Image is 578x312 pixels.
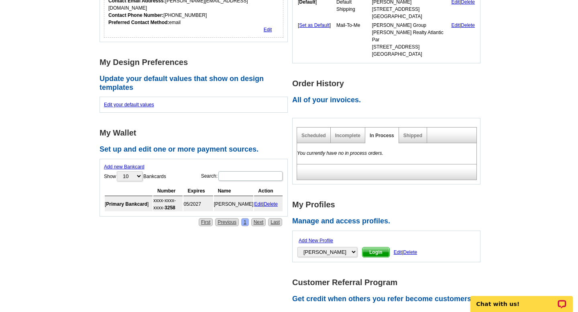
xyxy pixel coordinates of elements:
[254,186,283,196] th: Action
[104,170,166,182] label: Show Bankcards
[301,133,326,138] a: Scheduled
[105,197,153,211] td: [ ]
[297,150,383,156] em: You currently have no in process orders.
[100,58,292,67] h1: My Design Preferences
[394,249,402,255] span: Edit
[108,20,169,25] strong: Preferred Contact Method:
[292,278,485,287] h1: Customer Referral Program
[465,287,578,312] iframe: LiveChat chat widget
[451,22,460,28] a: Edit
[215,218,239,226] a: Previous
[268,218,282,226] a: Last
[292,295,485,304] h2: Get credit when others you refer become customers
[403,249,417,255] span: Delete
[165,205,175,211] strong: 3258
[117,171,142,181] select: ShowBankcards
[183,197,213,211] td: 05/2027
[104,164,144,170] a: Add new Bankcard
[336,21,371,58] td: Mail-To-Me
[254,201,263,207] a: Edit
[153,186,183,196] th: Number
[451,21,475,58] td: |
[264,27,272,32] a: Edit
[183,186,213,196] th: Expires
[106,201,147,207] b: Primary Bankcard
[214,197,254,211] td: [PERSON_NAME]
[370,133,394,138] a: In Process
[362,247,390,257] button: Login
[214,186,254,196] th: Name
[372,21,450,58] td: [PERSON_NAME] Group [PERSON_NAME] Realty Atlantic Par [STREET_ADDRESS] [GEOGRAPHIC_DATA]
[153,197,183,211] td: xxxx-xxxx-xxxx-
[100,145,292,154] h2: Set up and edit one or more payment sources.
[100,129,292,137] h1: My Wallet
[292,79,485,88] h1: Order History
[292,201,485,209] h1: My Profiles
[292,96,485,105] h2: All of your invoices.
[108,12,163,18] strong: Contact Phone Number:
[297,21,335,58] td: [ ]
[251,218,266,226] a: Next
[299,22,329,28] a: Set as Default
[104,102,154,107] a: Edit your default values
[297,235,476,258] form: |
[461,22,475,28] a: Delete
[100,75,292,92] h2: Update your default values that show on design templates
[299,238,333,243] a: Add New Profile
[362,247,389,257] span: Login
[199,218,213,226] a: First
[403,133,422,138] a: Shipped
[218,171,283,181] input: Search:
[335,133,360,138] a: Incomplete
[201,170,283,182] label: Search:
[264,201,278,207] a: Delete
[254,197,283,211] td: |
[292,217,485,226] h2: Manage and access profiles.
[241,218,249,226] a: 1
